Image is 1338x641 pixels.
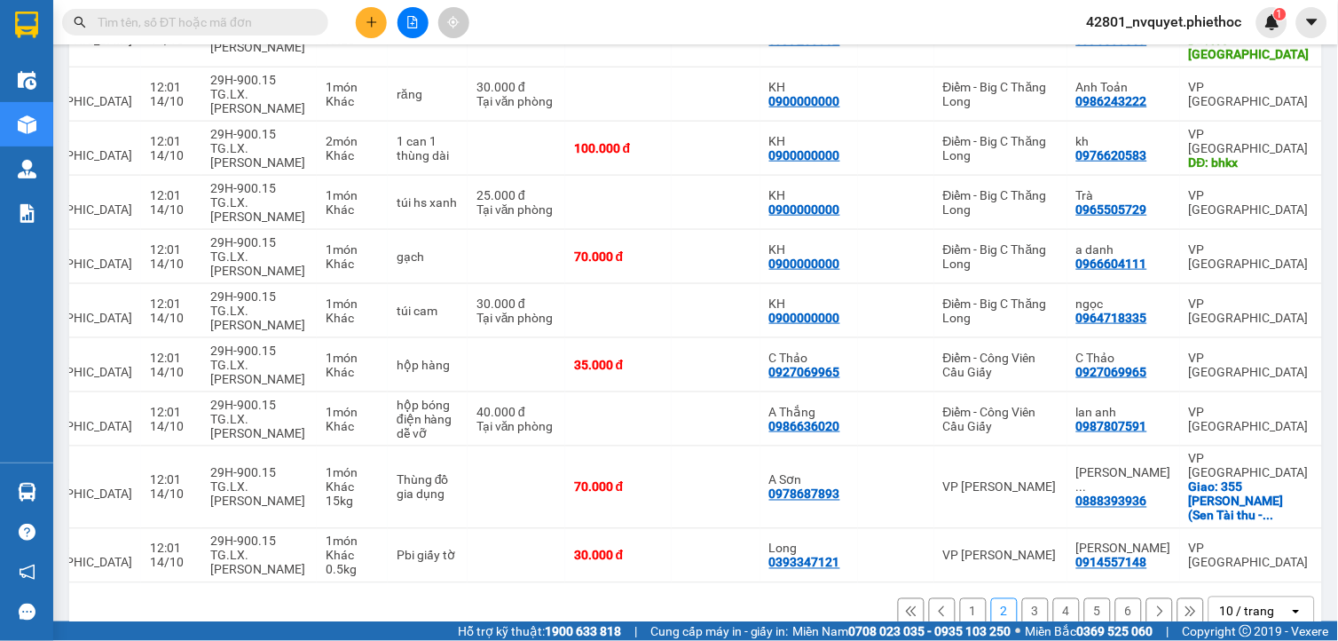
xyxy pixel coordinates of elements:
div: 0986243222 [1076,94,1147,108]
div: 14/10 [150,365,193,379]
div: 15 kg [326,495,379,509]
div: 29H-900.15 [210,235,308,249]
div: 29H-900.15 [210,466,308,480]
div: Anh Toản [1076,80,1171,94]
div: 12:01 [150,351,193,365]
div: A Thắng [769,405,849,419]
div: 100.000 đ [574,141,663,155]
button: 3 [1022,598,1049,625]
div: lan anh [1076,405,1171,419]
div: Điểm - Big C Thăng Long [943,134,1059,162]
div: KH [769,80,849,94]
div: VP [GEOGRAPHIC_DATA] [1189,127,1310,155]
div: Điểm - Công Viên Cầu Giấy [943,351,1059,379]
span: 1 [1277,8,1283,20]
div: KH [769,188,849,202]
button: file-add [397,7,429,38]
div: 14/10 [150,419,193,433]
span: MỸ ĐÌNH - [GEOGRAPHIC_DATA] [12,188,132,217]
div: 0900000000 [769,311,840,325]
div: Điểm - Công Viên Cầu Giấy [943,405,1059,433]
div: Pbi giấy tờ [397,549,459,563]
img: warehouse-icon [18,71,36,90]
div: Trà [1076,188,1171,202]
div: TG.LX.[PERSON_NAME] [210,358,308,386]
div: 29H-900.15 [210,534,308,549]
span: search [74,16,86,28]
div: DĐ: N4 Vũ Ninh [1189,33,1310,61]
div: VP [GEOGRAPHIC_DATA] [1189,297,1310,325]
div: VP [GEOGRAPHIC_DATA] [1189,542,1310,570]
div: 0900000000 [769,202,840,217]
button: 1 [960,598,987,625]
div: a danh [1076,242,1171,257]
div: răng [397,87,459,101]
div: 1 món [326,351,379,365]
div: Khác [326,94,379,108]
div: 14/10 [150,487,193,502]
strong: 0708 023 035 - 0935 103 250 [849,624,1011,638]
div: DĐ: bhkx [1189,155,1310,170]
div: VP [PERSON_NAME] [943,549,1059,563]
div: 70.000 đ [574,480,663,495]
div: 0986636020 [769,419,840,433]
div: TG.LX.[PERSON_NAME] [210,412,308,440]
span: Hỗ trợ kỹ thuật: [458,621,621,641]
div: VP [GEOGRAPHIC_DATA] [1189,351,1310,379]
img: solution-icon [18,204,36,223]
div: Điểm - Big C Thăng Long [943,188,1059,217]
div: 40.000 đ [476,405,556,419]
div: 0393347121 [769,556,840,570]
img: logo-vxr [15,12,38,38]
div: 12:01 [150,405,193,419]
strong: 1900 633 818 [545,624,621,638]
div: 1 món [326,534,379,549]
span: ... [1263,509,1274,523]
div: KH [769,297,849,311]
div: 0900000000 [769,148,840,162]
div: 0976620583 [1076,148,1147,162]
div: 12:01 [150,134,193,148]
span: ⚪️ [1016,628,1021,635]
div: 0888393936 [1076,495,1147,509]
div: 25.000 đ [476,188,556,202]
span: | [634,621,637,641]
img: warehouse-icon [18,115,36,134]
div: VP [PERSON_NAME] [943,480,1059,495]
div: Khác [326,549,379,563]
span: message [19,604,35,621]
div: A Sơn [769,473,849,487]
div: 12:01 [150,473,193,487]
div: 1 món [326,297,379,311]
div: gạch [397,249,459,264]
div: TG.LX.[PERSON_NAME] [210,249,308,278]
div: 12:01 [150,297,193,311]
div: C Thảo [1076,351,1171,365]
div: 14/10 [150,202,193,217]
div: túi cam [397,304,459,318]
sup: 1 [1274,8,1287,20]
span: caret-down [1304,14,1320,30]
div: 29H-900.15 [210,181,308,195]
div: Khác [326,257,379,271]
div: 29H-900.15 [210,344,308,358]
div: KH [769,134,849,148]
div: 30.000 đ [476,297,556,311]
span: 42801_nvquyet.phiethoc [1073,11,1256,33]
span: MỸ ĐÌNH - [GEOGRAPHIC_DATA] [12,242,132,271]
div: Đoàn Thị Tám [1076,542,1171,556]
div: Thùng đồ gia dụng [397,473,459,502]
div: Long [769,542,849,556]
button: 2 [991,598,1018,625]
div: Khác [326,365,379,379]
button: 5 [1084,598,1111,625]
div: TG.LX.[PERSON_NAME] [210,195,308,224]
img: warehouse-icon [18,483,36,502]
div: Điểm - Big C Thăng Long [943,297,1059,325]
span: MỸ ĐÌNH - [GEOGRAPHIC_DATA] [12,80,132,108]
div: 0966604111 [1076,257,1147,271]
div: VP [GEOGRAPHIC_DATA] [1189,80,1310,108]
span: aim [447,16,460,28]
div: 14/10 [150,556,193,570]
div: 70.000 đ [574,249,663,264]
